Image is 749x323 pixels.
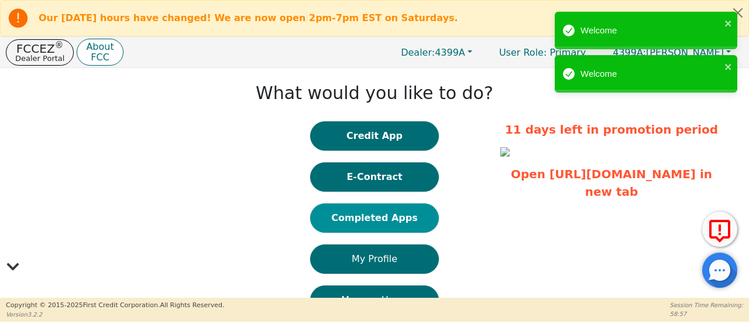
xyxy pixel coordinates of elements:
[580,67,721,81] div: Welcome
[670,310,743,318] p: 58:57
[310,121,439,151] button: Credit App
[724,16,733,30] button: close
[487,41,597,64] a: User Role: Primary
[77,39,123,66] button: AboutFCC
[580,24,721,38] div: Welcome
[670,301,743,310] p: Session Time Remaining:
[727,1,748,25] button: Close alert
[500,121,723,138] p: 11 days left in promotion period
[256,83,493,104] h1: What would you like to do?
[511,167,712,199] a: Open [URL][DOMAIN_NAME] in new tab
[160,301,224,309] span: All Rights Reserved.
[499,47,547,58] span: User Role :
[401,47,465,58] span: 4399A
[310,203,439,233] button: Completed Apps
[55,40,64,50] sup: ®
[15,43,64,55] p: FCCEZ
[15,55,64,62] p: Dealer Portal
[86,42,114,52] p: About
[702,212,737,247] button: Report Error to FCC
[86,53,114,62] p: FCC
[310,285,439,315] button: Manage Users
[487,41,597,64] p: Primary
[6,39,74,66] button: FCCEZ®Dealer Portal
[401,47,435,58] span: Dealer:
[724,60,733,73] button: close
[310,162,439,192] button: E-Contract
[500,147,510,157] img: 2778b81d-f213-4899-a2bc-5a4e81ddbcd5
[6,301,224,311] p: Copyright © 2015- 2025 First Credit Corporation.
[39,12,458,23] b: Our [DATE] hours have changed! We are now open 2pm-7pm EST on Saturdays.
[6,310,224,319] p: Version 3.2.2
[389,43,485,62] button: Dealer:4399A
[310,244,439,274] button: My Profile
